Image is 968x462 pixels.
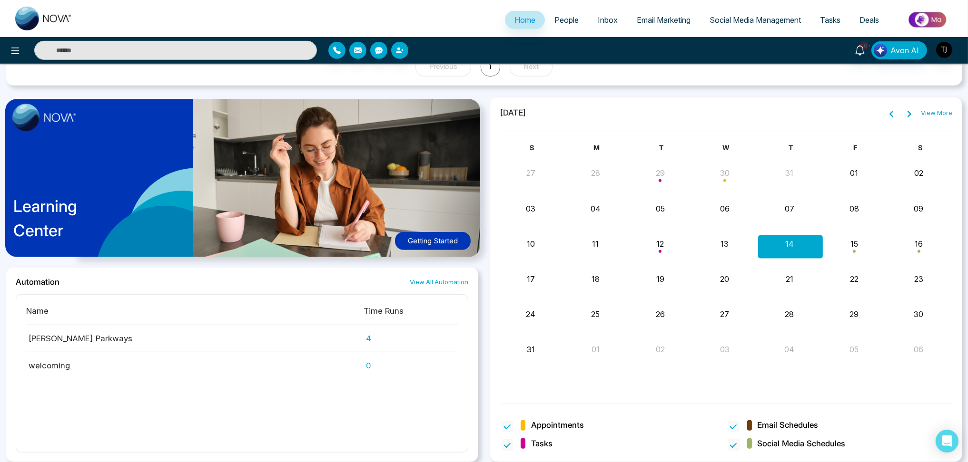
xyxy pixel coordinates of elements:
[871,41,927,59] button: Avon AI
[914,308,924,320] button: 30
[531,419,584,432] span: Appointments
[914,344,924,355] button: 06
[921,108,952,118] a: View More
[554,15,579,25] span: People
[500,143,952,392] div: Month View
[850,273,859,285] button: 22
[720,203,730,214] button: 06
[758,419,819,432] span: Email Schedules
[659,144,663,152] span: T
[598,15,618,25] span: Inbox
[510,57,553,77] button: Next
[785,238,794,250] button: 14
[850,167,858,179] button: 01
[849,308,859,320] button: 29
[526,308,535,320] button: 24
[656,308,665,320] button: 26
[527,273,535,285] button: 17
[656,344,665,355] button: 02
[637,15,691,25] span: Email Marketing
[656,273,664,285] button: 19
[854,144,858,152] span: F
[918,144,922,152] span: S
[481,57,500,77] button: 1
[410,278,468,287] a: View All Automation
[26,304,363,325] th: Name
[890,45,919,56] span: Avon AI
[914,167,923,179] button: 02
[786,273,793,285] button: 21
[15,7,72,30] img: Nova CRM Logo
[26,325,363,352] td: [PERSON_NAME] Parkways
[526,167,535,179] button: 27
[700,11,810,29] a: Social Media Management
[592,273,600,285] button: 18
[6,97,478,268] a: LearningCenterGetting Started
[785,308,794,320] button: 28
[26,352,363,372] td: welcoming
[531,438,553,450] span: Tasks
[710,15,801,25] span: Social Media Management
[530,144,534,152] span: S
[785,167,793,179] button: 31
[720,344,730,355] button: 03
[591,167,600,179] button: 28
[849,344,859,355] button: 05
[627,11,700,29] a: Email Marketing
[13,194,77,242] p: Learning Center
[758,438,846,450] span: Social Media Schedules
[500,107,526,119] span: [DATE]
[415,57,471,77] button: Previous
[656,203,665,214] button: 05
[785,203,794,214] button: 07
[363,304,458,325] th: Time Runs
[721,273,730,285] button: 20
[526,203,535,214] button: 03
[936,430,958,452] div: Open Intercom Messenger
[527,238,535,250] button: 10
[914,273,923,285] button: 23
[914,203,924,214] button: 09
[860,41,869,50] span: 10+
[505,11,545,29] a: Home
[859,15,879,25] span: Deals
[721,238,729,250] button: 13
[721,308,730,320] button: 27
[588,11,627,29] a: Inbox
[593,144,600,152] span: M
[592,344,600,355] button: 01
[874,44,887,57] img: Lead Flow
[849,41,871,58] a: 10+
[514,15,535,25] span: Home
[592,238,599,250] button: 11
[591,308,600,320] button: 25
[723,144,730,152] span: W
[591,203,601,214] button: 04
[545,11,588,29] a: People
[810,11,850,29] a: Tasks
[849,203,859,214] button: 08
[850,11,889,29] a: Deals
[363,352,458,372] td: 0
[820,15,840,25] span: Tasks
[363,325,458,352] td: 4
[395,232,471,250] button: Getting Started
[789,144,793,152] span: T
[12,104,76,131] img: image
[16,277,59,287] h2: Automation
[527,344,535,355] button: 31
[936,42,952,58] img: User Avatar
[893,9,962,30] img: Market-place.gif
[784,344,794,355] button: 04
